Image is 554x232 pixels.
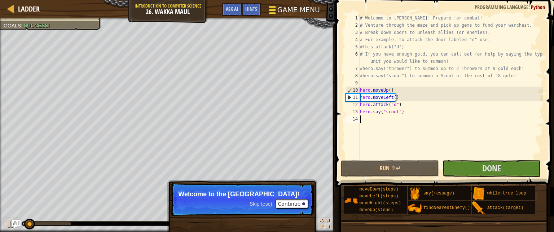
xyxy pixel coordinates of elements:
button: Toggle fullscreen [317,217,332,232]
div: 10 [346,87,360,94]
div: 8 [346,72,360,79]
div: 6 [346,51,360,65]
p: Welcome to the [GEOGRAPHIC_DATA]! [178,191,306,198]
div: 12 [346,101,360,108]
span: Python [531,4,545,10]
span: Success! [24,23,50,29]
span: Skip (esc) [250,201,272,207]
span: attack(target) [487,205,524,210]
div: 4 [346,36,360,43]
span: moveUp(steps) [360,207,393,213]
span: while-true loop [487,191,526,196]
div: 11 [346,94,360,101]
span: Programming language [475,4,528,10]
div: 3 [346,29,360,36]
a: Ladder [14,4,40,14]
span: Hints [245,5,257,12]
button: Game Menu [263,3,325,20]
button: Ask AI [12,220,21,228]
span: say(message) [423,191,454,196]
img: portrait.png [472,187,485,201]
img: portrait.png [408,201,422,215]
span: Goals [4,23,21,29]
div: 7 [346,65,360,72]
span: Ladder [18,4,40,14]
span: : [21,23,24,29]
img: portrait.png [472,201,485,215]
span: findNearestEnemy() [423,205,470,210]
div: 13 [346,108,360,115]
div: 9 [346,79,360,87]
button: Continue [276,199,308,209]
span: Ask AI [226,5,238,12]
button: Ctrl + P: Play [4,217,18,232]
span: Game Menu [277,5,320,15]
span: moveLeft(steps) [360,194,399,199]
img: portrait.png [408,187,422,201]
div: 1 [346,14,360,22]
span: Done [482,162,501,174]
div: 5 [346,43,360,51]
div: 14 [346,115,360,123]
img: portrait.png [344,194,358,207]
button: Ask AI [222,3,242,16]
span: moveDown(steps) [360,187,399,192]
button: Run ⇧↵ [341,160,439,177]
span: : [528,4,531,10]
span: moveRight(steps) [360,201,401,206]
button: Done [443,160,541,177]
div: 2 [346,22,360,29]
